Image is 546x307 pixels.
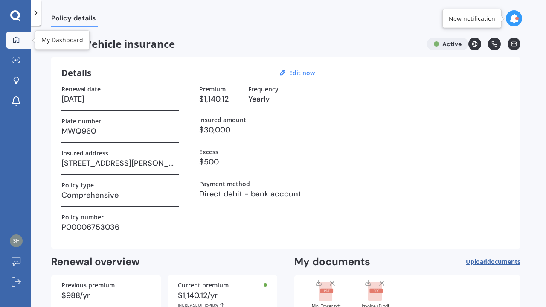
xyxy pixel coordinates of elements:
label: Insured amount [199,116,246,123]
h3: Comprehensive [61,189,179,202]
div: Current premium [178,282,267,288]
u: Edit now [289,69,315,77]
label: Payment method [199,180,250,187]
h3: $1,140.12 [199,93,241,105]
h3: $30,000 [199,123,317,136]
div: New notification [449,14,495,23]
h3: P00006753036 [61,221,179,234]
label: Excess [199,148,218,155]
label: Renewal date [61,85,101,93]
label: Policy number [61,213,104,221]
div: $988/yr [61,292,151,299]
label: Insured address [61,149,108,157]
label: Premium [199,85,226,93]
h2: Renewal overview [51,255,277,269]
img: c30b44be6ce390daf679b1f0e9566d51 [10,234,23,247]
h3: Direct debit - bank account [199,187,317,200]
span: Policy details [51,14,98,26]
div: Previous premium [61,282,151,288]
label: Policy type [61,181,94,189]
button: Edit now [287,69,317,77]
span: Upload [466,258,520,265]
h3: [DATE] [61,93,179,105]
button: Uploaddocuments [466,255,520,269]
h3: [STREET_ADDRESS][PERSON_NAME] [61,157,179,170]
span: documents [487,257,520,266]
h3: Yearly [248,93,317,105]
label: Plate number [61,117,101,125]
div: My Dashboard [41,36,83,44]
h3: $500 [199,155,317,168]
h3: MWQ960 [61,125,179,137]
label: Frequency [248,85,279,93]
h2: My documents [294,255,370,269]
span: Vehicle insurance [51,38,420,50]
h3: Details [61,67,91,79]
